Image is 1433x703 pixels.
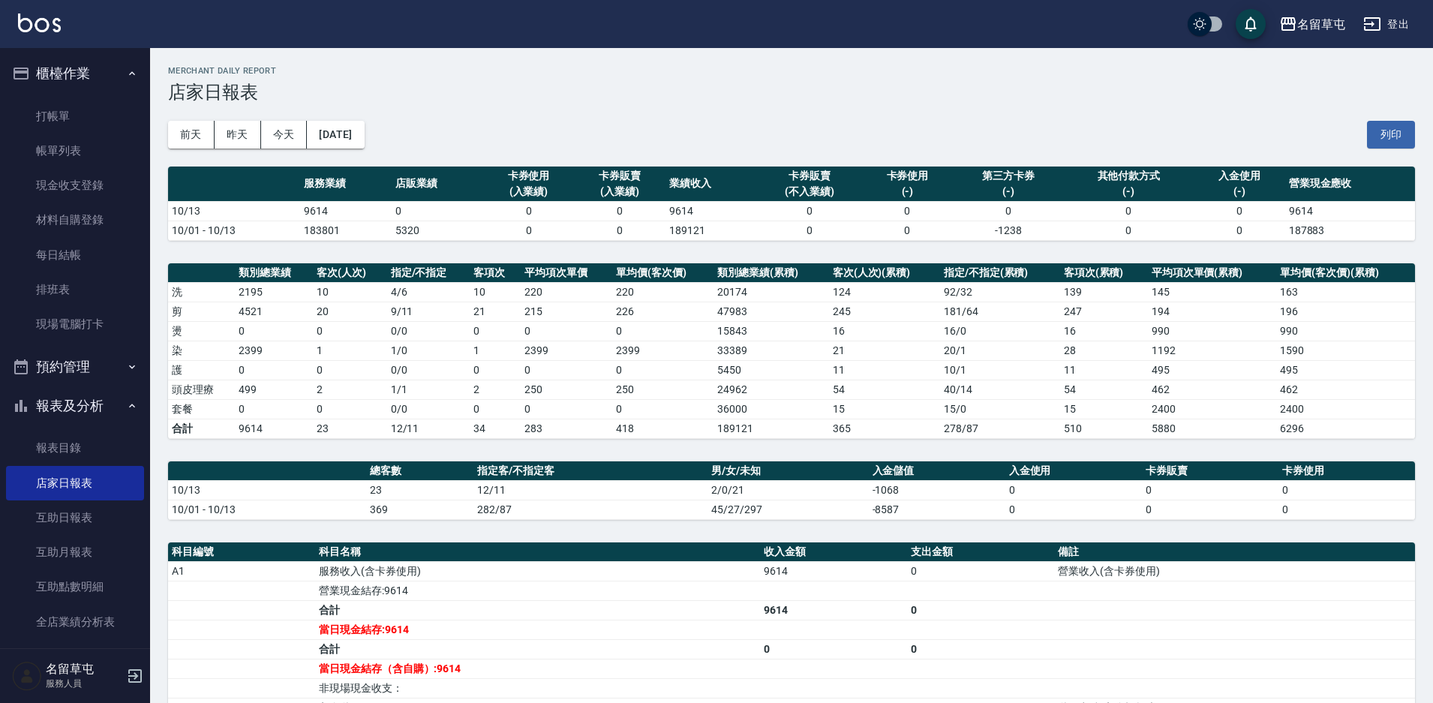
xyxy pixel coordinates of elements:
th: 客次(人次) [313,263,387,283]
td: 278/87 [940,419,1060,438]
td: 9614 [760,600,907,620]
div: 卡券使用 [487,168,571,184]
td: 0 / 0 [387,399,470,419]
td: -1238 [953,221,1063,240]
td: 2399 [612,341,713,360]
td: 0 [862,201,954,221]
td: 當日現金結存:9614 [315,620,760,639]
td: 34 [470,419,521,438]
button: 名留草屯 [1273,9,1351,40]
td: 合計 [315,600,760,620]
td: 5320 [392,221,483,240]
td: 1 / 1 [387,380,470,399]
td: 9614 [1285,201,1415,221]
td: 9614 [235,419,313,438]
th: 服務業績 [300,167,392,202]
td: 合計 [168,419,235,438]
td: 1590 [1276,341,1415,360]
button: 登出 [1357,11,1415,38]
a: 排班表 [6,272,144,307]
button: 前天 [168,121,215,149]
td: 0 [1064,221,1194,240]
td: 2195 [235,282,313,302]
th: 收入金額 [760,542,907,562]
td: 0 [470,399,521,419]
td: 15 / 0 [940,399,1060,419]
th: 指定/不指定(累積) [940,263,1060,283]
div: 其他付款方式 [1068,168,1190,184]
td: 染 [168,341,235,360]
td: 990 [1148,321,1277,341]
td: 21 [829,341,940,360]
h3: 店家日報表 [168,82,1415,103]
th: 總客數 [366,461,473,481]
th: 類別總業績 [235,263,313,283]
th: 業績收入 [665,167,757,202]
td: 0 [574,201,665,221]
td: 11 [1060,360,1148,380]
td: 163 [1276,282,1415,302]
img: Person [12,661,42,691]
td: 10/13 [168,201,300,221]
td: 0 [907,600,1054,620]
div: 第三方卡券 [957,168,1059,184]
a: 營業統計分析表 [6,639,144,674]
th: 入金使用 [1005,461,1142,481]
a: 互助日報表 [6,500,144,535]
td: 0 [313,360,387,380]
button: 列印 [1367,121,1415,149]
td: 0 [1064,201,1194,221]
td: 0 [862,221,954,240]
td: 181 / 64 [940,302,1060,321]
td: 5450 [713,360,828,380]
div: (入業績) [487,184,571,200]
th: 指定/不指定 [387,263,470,283]
td: 0 [1142,480,1278,500]
td: 非現場現金收支： [315,678,760,698]
td: 247 [1060,302,1148,321]
td: 0 [1278,480,1415,500]
td: 合計 [315,639,760,659]
td: 15 [1060,399,1148,419]
td: 0 [521,321,612,341]
td: 54 [1060,380,1148,399]
td: 11 [829,360,940,380]
td: 營業現金結存:9614 [315,581,760,600]
a: 打帳單 [6,99,144,134]
td: 營業收入(含卡券使用) [1054,561,1415,581]
td: 0 [907,561,1054,581]
th: 營業現金應收 [1285,167,1415,202]
div: (-) [957,184,1059,200]
div: 卡券使用 [866,168,950,184]
td: 250 [612,380,713,399]
td: 226 [612,302,713,321]
th: 客項次(累積) [1060,263,1148,283]
th: 卡券使用 [1278,461,1415,481]
td: 2/0/21 [707,480,869,500]
td: 462 [1276,380,1415,399]
td: 0 [235,399,313,419]
td: 1192 [1148,341,1277,360]
td: 16 / 0 [940,321,1060,341]
td: 0 / 0 [387,360,470,380]
button: save [1236,9,1266,39]
td: 0 [313,399,387,419]
a: 互助點數明細 [6,569,144,604]
td: 當日現金結存（含自購）:9614 [315,659,760,678]
td: 0 [470,321,521,341]
td: 0 [1005,500,1142,519]
button: [DATE] [307,121,364,149]
td: 0 [612,399,713,419]
td: 剪 [168,302,235,321]
td: 23 [366,480,473,500]
a: 互助月報表 [6,535,144,569]
td: 0 [313,321,387,341]
td: 2 [470,380,521,399]
td: 0 [1194,201,1285,221]
td: A1 [168,561,315,581]
td: 36000 [713,399,828,419]
button: 報表及分析 [6,386,144,425]
div: (-) [866,184,950,200]
td: 369 [366,500,473,519]
td: 499 [235,380,313,399]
